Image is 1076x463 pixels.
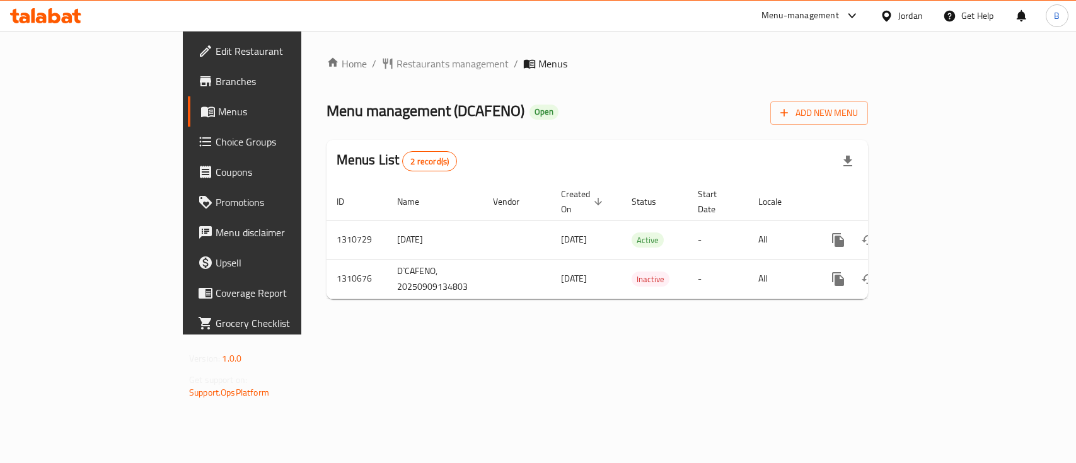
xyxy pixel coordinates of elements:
span: Locale [758,194,798,209]
span: Upsell [216,255,352,270]
a: Menu disclaimer [188,217,362,248]
button: Change Status [853,225,884,255]
a: Menus [188,96,362,127]
a: Coupons [188,157,362,187]
span: Menus [538,56,567,71]
span: Coverage Report [216,285,352,300]
div: Export file [833,146,863,176]
button: Add New Menu [770,101,868,125]
td: All [748,259,813,299]
button: Change Status [853,264,884,294]
div: Jordan [898,9,923,23]
td: D`CAFENO, 20250909134803 [387,259,483,299]
span: 2 record(s) [403,156,456,168]
h2: Menus List [337,151,457,171]
span: Grocery Checklist [216,316,352,331]
span: Active [632,233,664,248]
span: 1.0.0 [222,350,241,367]
a: Support.OpsPlatform [189,384,269,401]
span: Get support on: [189,372,247,388]
div: Menu-management [761,8,839,23]
a: Promotions [188,187,362,217]
span: Inactive [632,272,669,287]
a: Edit Restaurant [188,36,362,66]
span: Version: [189,350,220,367]
span: Edit Restaurant [216,43,352,59]
span: Name [397,194,436,209]
a: Choice Groups [188,127,362,157]
a: Upsell [188,248,362,278]
span: ID [337,194,361,209]
span: [DATE] [561,231,587,248]
span: Status [632,194,673,209]
span: Choice Groups [216,134,352,149]
span: Open [529,106,558,117]
span: Menu management ( DCAFENO ) [327,96,524,125]
td: [DATE] [387,220,483,259]
table: enhanced table [327,183,954,299]
span: [DATE] [561,270,587,287]
td: - [688,259,748,299]
span: Created On [561,186,606,217]
span: Start Date [698,186,733,217]
nav: breadcrumb [327,56,868,71]
button: more [823,225,853,255]
a: Restaurants management [381,56,509,71]
span: Promotions [216,195,352,210]
td: - [688,220,748,259]
th: Actions [813,183,954,221]
span: B [1054,9,1060,23]
span: Menu disclaimer [216,225,352,240]
span: Add New Menu [780,105,858,121]
a: Branches [188,66,362,96]
a: Coverage Report [188,278,362,308]
span: Restaurants management [396,56,509,71]
div: Open [529,105,558,120]
div: Total records count [402,151,457,171]
span: Vendor [493,194,536,209]
li: / [514,56,518,71]
button: more [823,264,853,294]
span: Coupons [216,164,352,180]
span: Menus [218,104,352,119]
li: / [372,56,376,71]
td: All [748,220,813,259]
a: Grocery Checklist [188,308,362,338]
span: Branches [216,74,352,89]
